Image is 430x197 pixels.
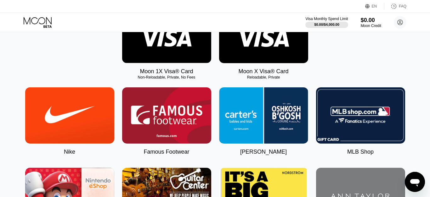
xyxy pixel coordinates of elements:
[361,17,381,24] div: $0.00
[305,17,348,28] div: Visa Monthly Spend Limit$0.00/$4,000.00
[305,17,348,21] div: Visa Monthly Spend Limit
[240,149,287,155] div: [PERSON_NAME]
[361,24,381,28] div: Moon Credit
[144,149,189,155] div: Famous Footwear
[384,3,406,9] div: FAQ
[365,3,384,9] div: EN
[140,68,193,75] div: Moon 1X Visa® Card
[122,75,211,79] div: Non-Reloadable, Private, No Fees
[64,149,75,155] div: Nike
[238,68,288,75] div: Moon X Visa® Card
[361,17,381,28] div: $0.00Moon Credit
[347,149,374,155] div: MLB Shop
[314,23,339,26] div: $0.00 / $4,000.00
[399,4,406,8] div: FAQ
[405,172,425,192] iframe: Button to launch messaging window
[219,75,308,79] div: Reloadable, Private
[372,4,377,8] div: EN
